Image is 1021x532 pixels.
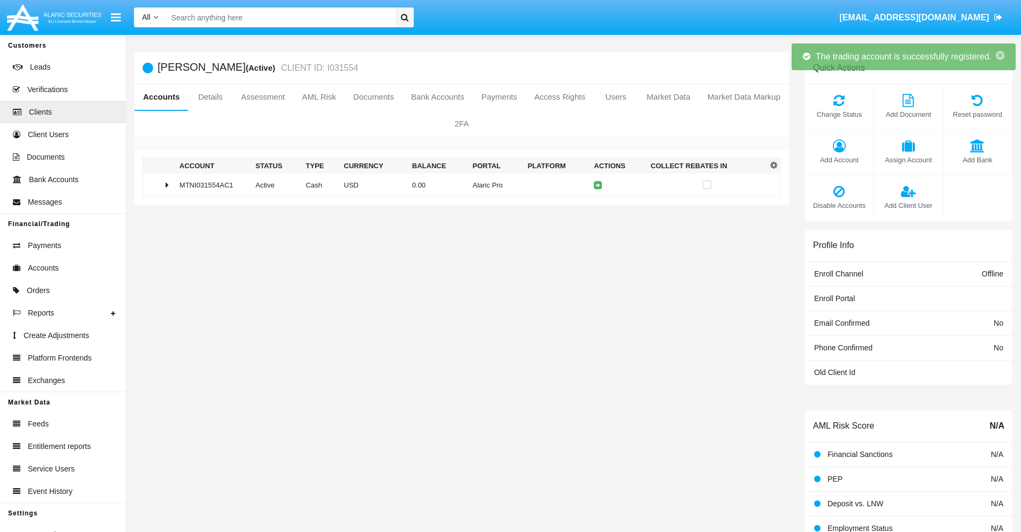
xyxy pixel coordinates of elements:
span: Feeds [28,418,49,430]
span: Add Client User [880,200,937,211]
th: Status [251,158,302,174]
a: Assessment [233,84,294,110]
span: Accounts [28,263,59,274]
span: Messages [28,197,62,208]
a: Users [594,84,638,110]
span: Add Account [810,155,868,165]
a: Payments [473,84,526,110]
span: Clients [29,107,52,118]
span: Old Client Id [814,368,855,377]
span: PEP [828,475,843,483]
span: Entitlement reports [28,441,91,452]
small: CLIENT ID: I031554 [279,64,359,72]
span: Disable Accounts [810,200,868,211]
th: Account [175,158,251,174]
span: Assign Account [880,155,937,165]
a: Documents [345,84,403,110]
span: Documents [27,152,65,163]
h6: AML Risk Score [813,421,874,431]
span: Leads [30,62,50,73]
h5: [PERSON_NAME] [158,62,358,74]
th: Currency [340,158,408,174]
h6: Profile Info [813,240,854,250]
span: Create Adjustments [24,330,89,341]
span: Change Status [810,109,868,119]
a: Access Rights [526,84,594,110]
a: [EMAIL_ADDRESS][DOMAIN_NAME] [834,3,1008,33]
td: MTNI031554AC1 [175,174,251,197]
td: 0.00 [408,174,468,197]
span: Financial Sanctions [828,450,892,459]
span: Phone Confirmed [814,343,873,352]
th: Actions [590,158,646,174]
a: Market Data Markup [699,84,789,110]
span: Enroll Channel [814,269,863,278]
span: All [142,13,151,21]
span: N/A [991,450,1003,459]
span: Exchanges [28,375,65,386]
span: N/A [991,499,1003,508]
span: N/A [991,475,1003,483]
a: Bank Accounts [403,84,473,110]
th: Portal [468,158,524,174]
span: No [994,319,1003,327]
th: Balance [408,158,468,174]
span: Payments [28,240,61,251]
span: Deposit vs. LNW [828,499,883,508]
input: Search [166,8,392,27]
span: No [994,343,1003,352]
span: Add Document [880,109,937,119]
a: Market Data [638,84,699,110]
a: 2FA [135,111,789,137]
a: Accounts [135,84,188,110]
span: N/A [989,419,1004,432]
span: Client Users [28,129,69,140]
img: Logo image [5,2,103,33]
td: Cash [302,174,340,197]
th: Type [302,158,340,174]
span: Reset password [949,109,1007,119]
span: Reports [28,308,54,319]
span: The trading account is successfully registered. [816,52,992,61]
span: Verifications [27,84,68,95]
a: All [134,12,166,23]
span: Email Confirmed [814,319,869,327]
td: USD [340,174,408,197]
span: [EMAIL_ADDRESS][DOMAIN_NAME] [839,13,989,22]
th: Collect Rebates In [646,158,767,174]
a: Details [188,84,232,110]
a: AML Risk [293,84,345,110]
span: Service Users [28,463,74,475]
td: Alaric Pro [468,174,524,197]
span: Offline [982,269,1003,278]
td: Active [251,174,302,197]
div: (Active) [245,62,278,74]
span: Add Bank [949,155,1007,165]
span: Platform Frontends [28,353,92,364]
span: Bank Accounts [29,174,79,185]
th: Platform [523,158,590,174]
span: Orders [27,285,50,296]
span: Event History [28,486,72,497]
span: Enroll Portal [814,294,855,303]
